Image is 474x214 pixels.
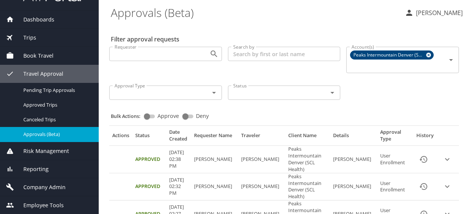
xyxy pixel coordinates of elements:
td: Approved [132,173,166,200]
td: User Enrollment [377,146,411,173]
td: [PERSON_NAME] [191,146,238,173]
button: [PERSON_NAME] [402,6,466,20]
h1: Approvals (Beta) [111,1,399,24]
div: Peaks Intermountain Denver (SCL Health) [350,50,434,60]
td: [DATE] 02:38 PM [166,146,191,173]
span: Approvals (Beta) [23,131,90,138]
td: Peaks Intermountain Denver (SCL Health) [285,173,330,200]
span: Risk Management [14,147,69,155]
th: Actions [109,129,132,145]
button: Open [446,55,456,65]
td: Approved [132,146,166,173]
span: Approve [157,113,179,119]
span: Deny [196,113,209,119]
td: [PERSON_NAME] [330,173,377,200]
th: Traveler [238,129,285,145]
span: Canceled Trips [23,116,90,123]
button: History [414,177,433,196]
button: Open [327,87,338,98]
button: expand row [442,181,453,192]
span: Pending Trip Approvals [23,87,90,94]
span: Trips [14,34,36,42]
span: Approved Trips [23,101,90,109]
span: Peaks Intermountain Denver (SCL Health) [350,51,428,59]
span: Book Travel [14,52,54,60]
button: Open [209,87,219,98]
p: [PERSON_NAME] [414,8,463,17]
td: [PERSON_NAME] [191,173,238,200]
h2: Filter approval requests [111,33,179,45]
th: Approval Type [377,129,411,145]
td: User Enrollment [377,173,411,200]
th: Client Name [285,129,330,145]
span: Company Admin [14,183,66,191]
td: Peaks Intermountain Denver (SCL Health) [285,146,330,173]
input: Search by first or last name [228,47,341,61]
th: History [411,129,439,145]
th: Requester Name [191,129,238,145]
span: Travel Approval [14,70,63,78]
td: [PERSON_NAME] [330,146,377,173]
button: History [414,150,433,168]
td: [PERSON_NAME] [238,146,285,173]
p: Bulk Actions: [111,113,147,119]
span: Reporting [14,165,49,173]
th: Status [132,129,166,145]
th: Details [330,129,377,145]
th: Date Created [166,129,191,145]
button: expand row [442,154,453,165]
button: Open [209,49,219,59]
td: [DATE] 02:32 PM [166,173,191,200]
span: Dashboards [14,15,54,24]
td: [PERSON_NAME] [238,173,285,200]
span: Employee Tools [14,201,64,209]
